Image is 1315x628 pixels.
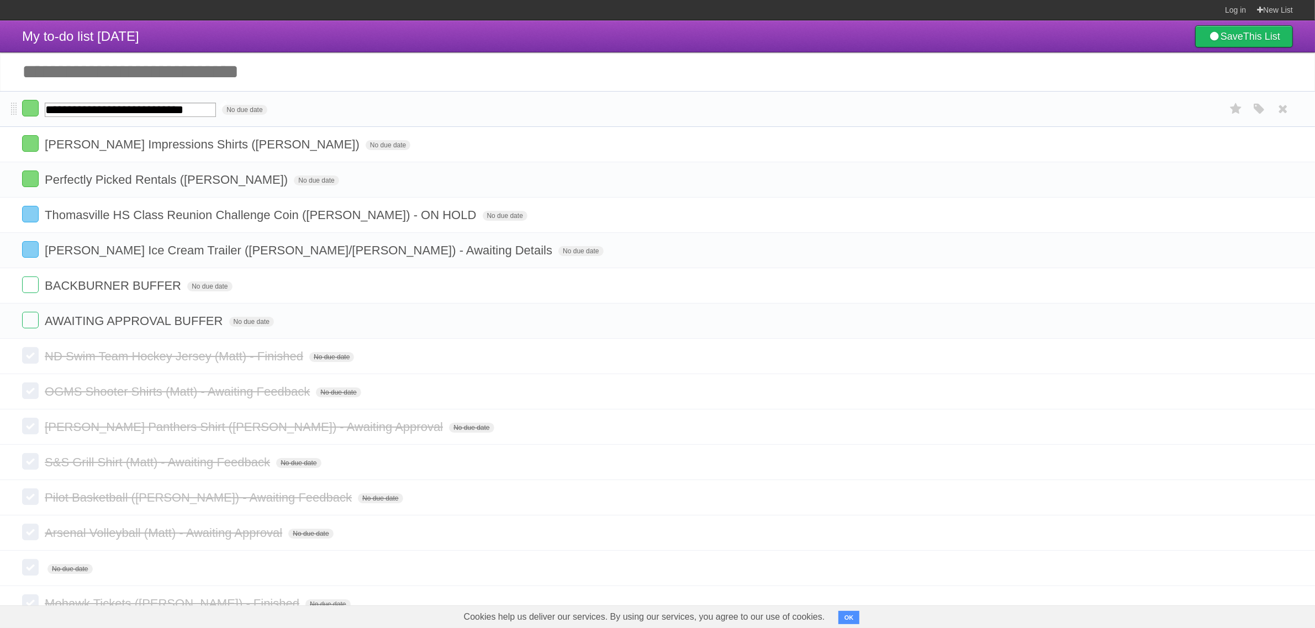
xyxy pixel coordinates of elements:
[483,211,527,221] span: No due date
[22,29,139,44] span: My to-do list [DATE]
[838,611,860,624] button: OK
[1195,25,1293,47] a: SaveThis List
[45,526,285,540] span: Arsenal Volleyball (Matt) - Awaiting Approval
[22,100,39,116] label: Done
[22,559,39,576] label: Done
[22,594,39,611] label: Done
[449,423,494,433] span: No due date
[22,453,39,470] label: Done
[366,140,410,150] span: No due date
[45,455,273,469] span: S&S Grill Shirt (Matt) - Awaiting Feedback
[358,493,403,503] span: No due date
[22,206,39,222] label: Done
[45,597,302,610] span: Mohawk Tickets ([PERSON_NAME]) - Finished
[22,171,39,187] label: Done
[558,246,603,256] span: No due date
[45,314,225,328] span: AWAITING APPROVAL BUFFER
[45,349,306,363] span: ND Swim Team Hockey Jersey (Matt) - Finished
[45,208,479,222] span: Thomasville HS Class Reunion Challenge Coin ([PERSON_NAME]) - ON HOLD
[22,524,39,540] label: Done
[22,347,39,364] label: Done
[276,458,321,468] span: No due date
[45,491,355,504] span: Pilot Basketball ([PERSON_NAME]) - Awaiting Feedback
[22,312,39,328] label: Done
[45,243,555,257] span: [PERSON_NAME] Ice Cream Trailer ([PERSON_NAME]/[PERSON_NAME]) - Awaiting Details
[22,418,39,434] label: Done
[45,279,184,292] span: BACKBURNER BUFFER
[22,135,39,152] label: Done
[229,317,274,327] span: No due date
[22,382,39,399] label: Done
[22,276,39,293] label: Done
[294,175,339,185] span: No due date
[187,281,232,291] span: No due date
[305,599,350,609] span: No due date
[45,385,313,398] span: OGMS Shooter Shirts (Matt) - Awaiting Feedback
[45,420,446,434] span: [PERSON_NAME] Panthers Shirt ([PERSON_NAME]) - Awaiting Approval
[288,529,333,539] span: No due date
[1243,31,1280,42] b: This List
[47,564,92,574] span: No due date
[316,387,361,397] span: No due date
[22,488,39,505] label: Done
[22,241,39,258] label: Done
[453,606,836,628] span: Cookies help us deliver our services. By using our services, you agree to our use of cookies.
[309,352,354,362] span: No due date
[45,173,291,187] span: Perfectly Picked Rentals ([PERSON_NAME])
[1226,100,1247,118] label: Star task
[45,137,362,151] span: [PERSON_NAME] Impressions Shirts ([PERSON_NAME])
[222,105,267,115] span: No due date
